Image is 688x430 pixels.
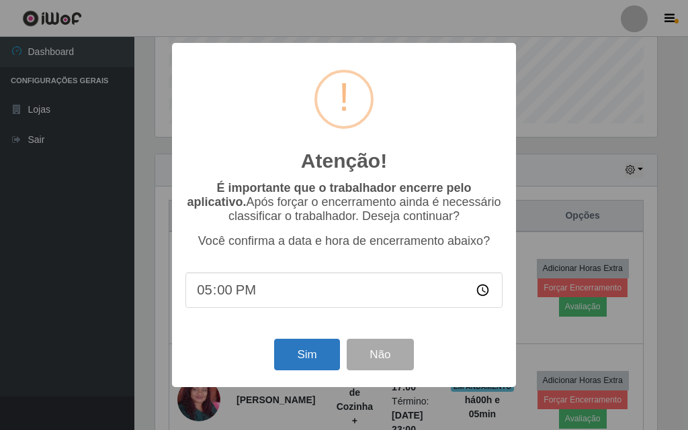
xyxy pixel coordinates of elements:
[347,339,413,370] button: Não
[185,234,503,248] p: Você confirma a data e hora de encerramento abaixo?
[185,181,503,223] p: Após forçar o encerramento ainda é necessário classificar o trabalhador. Deseja continuar?
[301,149,387,173] h2: Atenção!
[187,181,471,209] b: É importante que o trabalhador encerre pelo aplicativo.
[274,339,339,370] button: Sim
